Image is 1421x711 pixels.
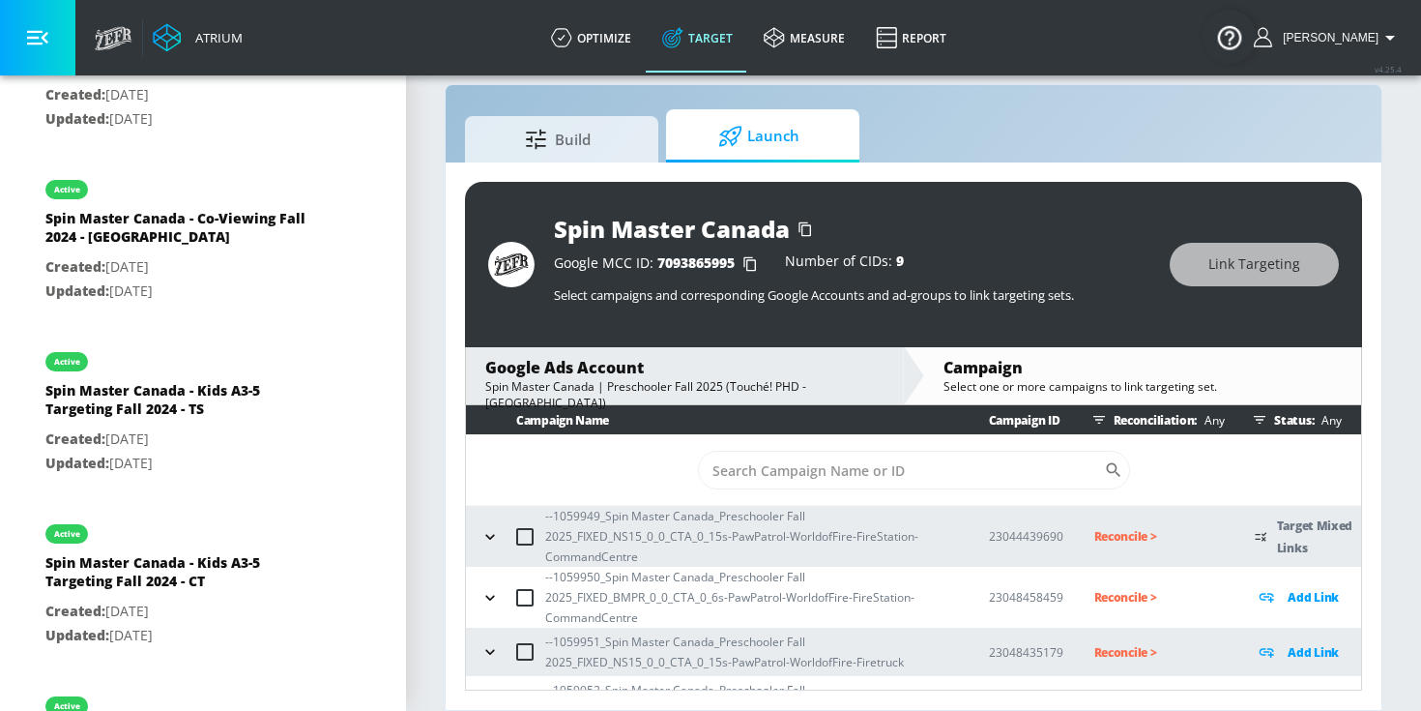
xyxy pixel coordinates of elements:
[989,642,1063,663] p: 23048435179
[45,257,105,276] span: Created:
[1254,26,1402,49] button: [PERSON_NAME]
[554,254,766,274] div: Google MCC ID:
[1288,586,1339,608] p: Add Link
[698,451,1104,489] input: Search Campaign Name or ID
[31,505,375,662] div: activeSpin Master Canada - Kids A3-5 Targeting Fall 2024 - CTCreated:[DATE]Updated:[DATE]
[685,113,832,160] span: Launch
[31,333,375,489] div: activeSpin Master Canada - Kids A3-5 Targeting Fall 2024 - TSCreated:[DATE]Updated:[DATE]
[45,107,316,132] p: [DATE]
[45,280,316,304] p: [DATE]
[188,29,243,46] div: Atrium
[1277,515,1361,559] p: Target Mixed Links
[1094,586,1225,608] p: Reconcile >
[45,83,316,107] p: [DATE]
[485,357,884,378] div: Google Ads Account
[466,347,903,404] div: Google Ads AccountSpin Master Canada | Preschooler Fall 2025 (Touché! PHD - [GEOGRAPHIC_DATA])
[989,526,1063,547] p: 23044439690
[45,430,105,448] span: Created:
[45,454,109,472] span: Updated:
[1375,64,1402,74] span: v 4.25.4
[958,405,1063,435] th: Campaign ID
[554,286,1150,304] p: Select campaigns and corresponding Google Accounts and ad-groups to link targeting sets.
[943,378,1342,395] div: Select one or more campaigns to link targeting set.
[1203,10,1257,64] button: Open Resource Center
[1094,641,1225,664] p: Reconcile >
[485,378,884,411] div: Spin Master Canada | Preschooler Fall 2025 (Touché! PHD - [GEOGRAPHIC_DATA])
[45,428,316,452] p: [DATE]
[31,161,375,317] div: activeSpin Master Canada - Co-Viewing Fall 2024 - [GEOGRAPHIC_DATA]Created:[DATE]Updated:[DATE]
[484,116,631,163] span: Build
[466,405,958,435] th: Campaign Name
[45,624,316,648] p: [DATE]
[153,23,243,52] a: Atrium
[45,109,109,128] span: Updated:
[54,357,80,367] div: active
[45,381,316,428] div: Spin Master Canada - Kids A3-5 Targeting Fall 2024 - TS
[1255,586,1361,608] div: Add Link
[896,252,904,270] span: 9
[1288,641,1339,664] p: Add Link
[785,254,904,274] div: Number of CIDs:
[45,553,316,600] div: Spin Master Canada - Kids A3-5 Targeting Fall 2024 - CT
[54,701,80,711] div: active
[748,3,860,73] a: measure
[647,3,748,73] a: Target
[943,357,1342,378] div: Campaign
[1197,410,1224,430] p: Any
[45,602,105,620] span: Created:
[45,255,316,280] p: [DATE]
[1255,641,1361,664] div: Add Link
[860,3,962,73] a: Report
[545,567,958,628] p: --1059950_Spin Master Canada_Preschooler Fall 2025_FIXED_BMPR_0_0_CTA_0_6s-PawPatrol-WorldofFire-...
[45,452,316,476] p: [DATE]
[545,506,958,567] p: --1059949_Spin Master Canada_Preschooler Fall 2025_FIXED_NS15_0_0_CTA_0_15s-PawPatrol-WorldofFire...
[1094,525,1225,548] p: Reconcile >
[45,626,109,644] span: Updated:
[45,209,316,255] div: Spin Master Canada - Co-Viewing Fall 2024 - [GEOGRAPHIC_DATA]
[45,281,109,300] span: Updated:
[657,253,735,272] span: 7093865995
[989,587,1063,607] p: 23048458459
[554,213,790,245] div: Spin Master Canada
[545,632,958,672] p: --1059951_Spin Master Canada_Preschooler Fall 2025_FIXED_NS15_0_0_CTA_0_15s-PawPatrol-WorldofFire...
[54,529,80,539] div: active
[1085,405,1225,434] div: Reconciliation:
[698,451,1130,489] div: Search CID Name or Number
[45,85,105,104] span: Created:
[536,3,647,73] a: optimize
[54,185,80,194] div: active
[1245,405,1361,434] div: Status:
[1275,31,1378,44] span: login as: carolyn.xue@zefr.com
[45,600,316,624] p: [DATE]
[1314,410,1341,430] p: Any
